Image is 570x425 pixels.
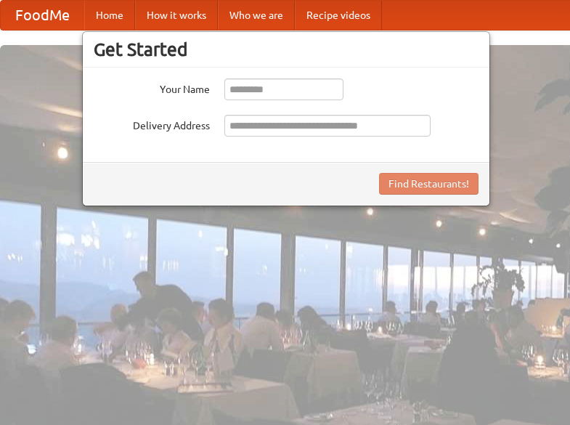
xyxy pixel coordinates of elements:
[295,1,382,30] a: Recipe videos
[94,115,210,133] label: Delivery Address
[84,1,135,30] a: Home
[379,173,479,195] button: Find Restaurants!
[135,1,218,30] a: How it works
[1,1,84,30] a: FoodMe
[94,39,479,60] h3: Get Started
[94,78,210,97] label: Your Name
[218,1,295,30] a: Who we are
